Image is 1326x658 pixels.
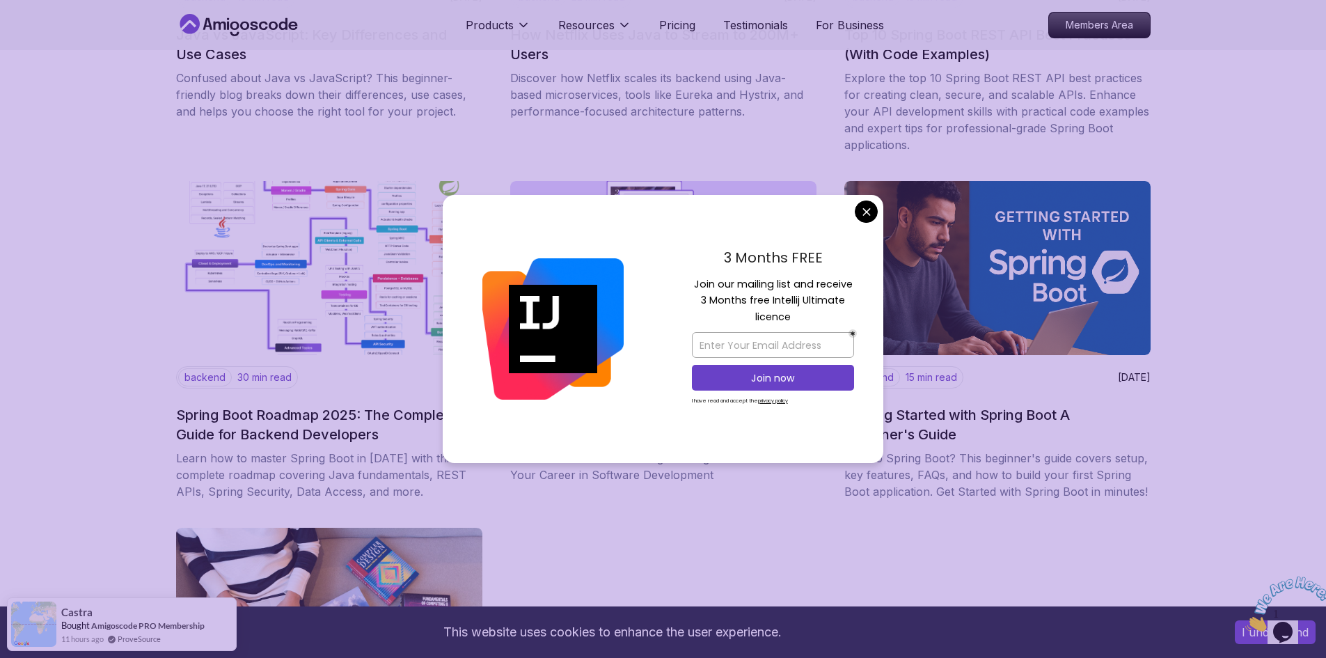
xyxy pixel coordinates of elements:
iframe: chat widget [1240,571,1326,637]
a: imagebackend6 min read[DATE]9 Books Every Software Engineer Should Read (Seriously)Curated List o... [510,181,816,500]
h2: Spring Boot Roadmap 2025: The Complete Guide for Backend Developers [176,405,474,444]
a: ProveSource [118,633,161,645]
a: imagebackend30 min read[DATE]Spring Boot Roadmap 2025: The Complete Guide for Backend DevelopersL... [176,181,482,500]
span: 1 [6,6,11,17]
div: This website uses cookies to enhance the user experience. [10,617,1214,648]
img: image [844,181,1151,355]
button: Products [466,17,530,45]
p: Members Area [1049,13,1150,38]
p: Learn how to master Spring Boot in [DATE] with this complete roadmap covering Java fundamentals, ... [176,450,482,500]
button: Resources [558,17,631,45]
h2: Getting Started with Spring Boot A Beginner's Guide [844,405,1142,444]
p: 15 min read [906,370,957,384]
p: Curated List of the Best Programming Books to Elevate Your Career in Software Development [510,450,816,483]
p: backend [178,368,232,386]
a: Testimonials [723,17,788,33]
a: Pricing [659,17,695,33]
p: Explore the top 10 Spring Boot REST API best practices for creating clean, secure, and scalable A... [844,70,1151,153]
a: Members Area [1048,12,1151,38]
a: For Business [816,17,884,33]
img: Chat attention grabber [6,6,92,61]
p: Products [466,17,514,33]
span: 11 hours ago [61,633,104,645]
img: image [510,181,816,355]
img: provesource social proof notification image [11,602,56,647]
a: imagebackend15 min read[DATE]Getting Started with Spring Boot A Beginner's GuideNew to Spring Boo... [844,181,1151,500]
img: image [176,181,482,355]
p: Resources [558,17,615,33]
p: [DATE] [1118,370,1151,384]
span: Castra [61,606,93,618]
a: Amigoscode PRO Membership [91,620,205,631]
span: Bought [61,620,90,631]
p: Confused about Java vs JavaScript? This beginner-friendly blog breaks down their differences, use... [176,70,482,120]
button: Accept cookies [1235,620,1316,644]
p: 30 min read [237,370,292,384]
p: Discover how Netflix scales its backend using Java-based microservices, tools like Eureka and Hys... [510,70,816,120]
p: New to Spring Boot? This beginner's guide covers setup, key features, FAQs, and how to build your... [844,450,1151,500]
